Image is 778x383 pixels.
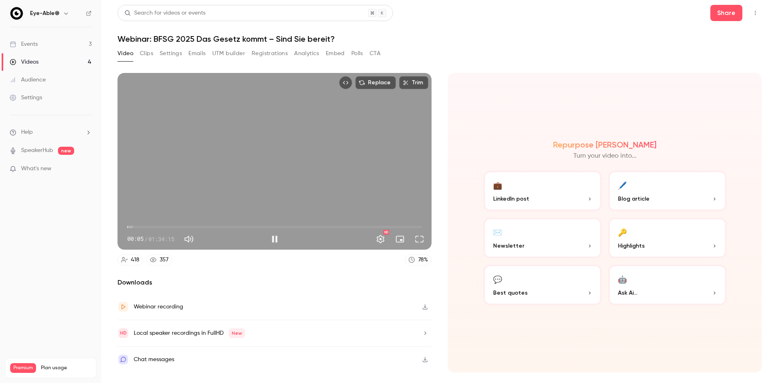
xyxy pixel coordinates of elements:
[383,230,389,235] div: HD
[618,273,627,285] div: 🤖
[10,58,38,66] div: Videos
[573,151,637,161] p: Turn your video into...
[618,226,627,238] div: 🔑
[124,9,205,17] div: Search for videos or events
[710,5,742,21] button: Share
[399,76,428,89] button: Trim
[160,47,182,60] button: Settings
[493,179,502,191] div: 💼
[229,328,245,338] span: New
[618,179,627,191] div: 🖊️
[21,128,33,137] span: Help
[493,273,502,285] div: 💬
[21,165,51,173] span: What's new
[134,328,245,338] div: Local speaker recordings in FullHD
[58,147,74,155] span: new
[749,6,762,19] button: Top Bar Actions
[41,365,91,371] span: Plan usage
[493,242,524,250] span: Newsletter
[127,235,143,243] span: 00:05
[252,47,288,60] button: Registrations
[127,235,174,243] div: 00:05
[372,231,389,247] button: Settings
[553,140,656,150] h2: Repurpose [PERSON_NAME]
[493,289,528,297] span: Best quotes
[608,218,727,258] button: 🔑Highlights
[618,289,637,297] span: Ask Ai...
[10,128,92,137] li: help-dropdown-opener
[618,242,645,250] span: Highlights
[392,231,408,247] button: Turn on miniplayer
[267,231,283,247] button: Pause
[118,34,762,44] h1: Webinar: BFSG 2025 Das Gesetz kommt – Sind Sie bereit?
[160,256,169,264] div: 357
[355,76,396,89] button: Replace
[30,9,60,17] h6: Eye-Able®
[181,231,197,247] button: Mute
[493,195,529,203] span: LinkedIn post
[10,363,36,373] span: Premium
[351,47,363,60] button: Polls
[405,255,432,265] a: 78%
[148,235,174,243] span: 01:34:15
[339,76,352,89] button: Embed video
[326,47,345,60] button: Embed
[118,278,432,287] h2: Downloads
[212,47,245,60] button: UTM builder
[144,235,147,243] span: /
[118,255,143,265] a: 418
[483,171,602,211] button: 💼LinkedIn post
[294,47,319,60] button: Analytics
[10,94,42,102] div: Settings
[146,255,172,265] a: 357
[140,47,153,60] button: Clips
[134,355,174,364] div: Chat messages
[483,265,602,305] button: 💬Best quotes
[188,47,205,60] button: Emails
[10,7,23,20] img: Eye-Able®
[418,256,428,264] div: 78 %
[118,47,133,60] button: Video
[131,256,139,264] div: 418
[10,76,46,84] div: Audience
[370,47,380,60] button: CTA
[21,146,53,155] a: SpeakerHub
[411,231,427,247] button: Full screen
[608,171,727,211] button: 🖊️Blog article
[608,265,727,305] button: 🤖Ask Ai...
[134,302,183,312] div: Webinar recording
[483,218,602,258] button: ✉️Newsletter
[618,195,650,203] span: Blog article
[493,226,502,238] div: ✉️
[10,40,38,48] div: Events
